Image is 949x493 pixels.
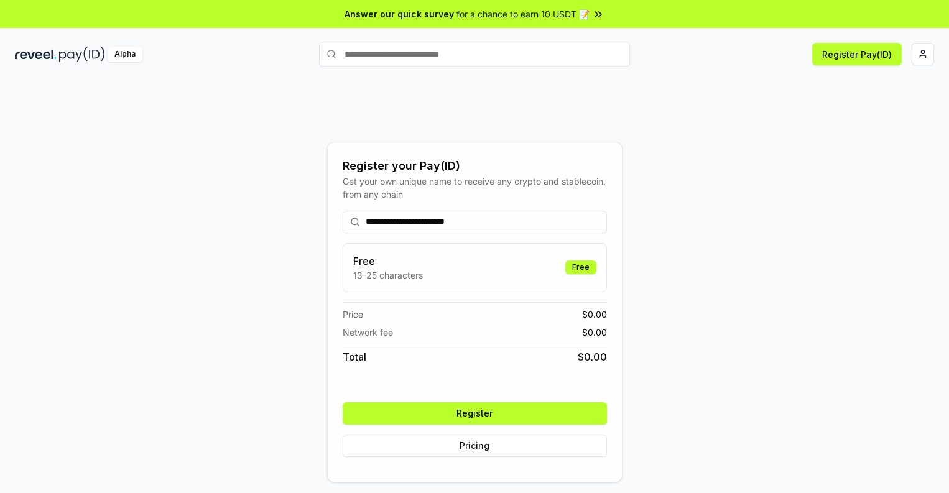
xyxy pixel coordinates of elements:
[582,308,607,321] span: $ 0.00
[565,260,596,274] div: Free
[582,326,607,339] span: $ 0.00
[108,47,142,62] div: Alpha
[343,349,366,364] span: Total
[578,349,607,364] span: $ 0.00
[353,269,423,282] p: 13-25 characters
[59,47,105,62] img: pay_id
[456,7,590,21] span: for a chance to earn 10 USDT 📝
[343,175,607,201] div: Get your own unique name to receive any crypto and stablecoin, from any chain
[353,254,423,269] h3: Free
[15,47,57,62] img: reveel_dark
[343,326,393,339] span: Network fee
[343,435,607,457] button: Pricing
[343,308,363,321] span: Price
[812,43,902,65] button: Register Pay(ID)
[345,7,454,21] span: Answer our quick survey
[343,402,607,425] button: Register
[343,157,607,175] div: Register your Pay(ID)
